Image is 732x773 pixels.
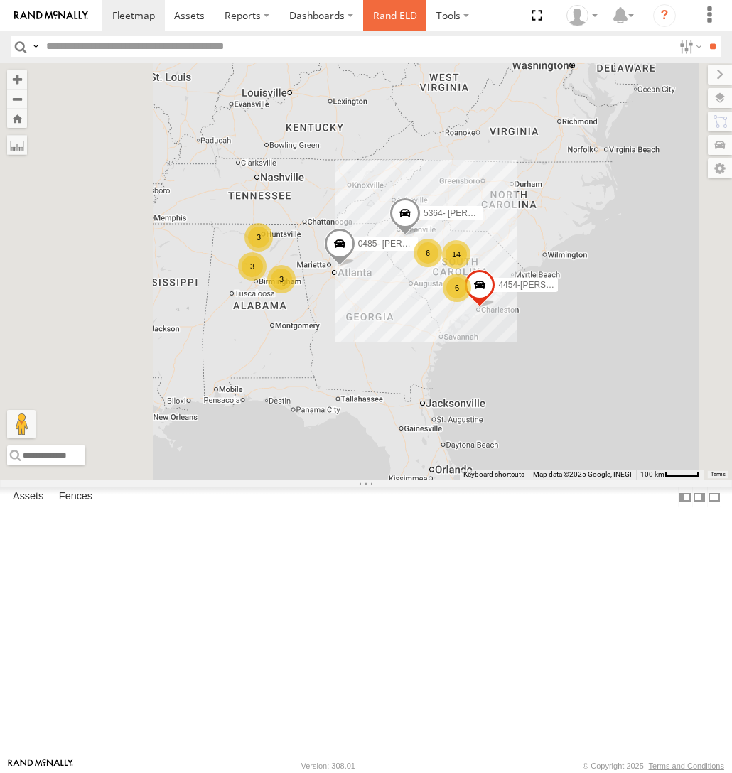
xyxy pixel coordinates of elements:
[6,487,50,507] label: Assets
[463,470,524,480] button: Keyboard shortcuts
[301,762,355,770] div: Version: 308.01
[533,470,632,478] span: Map data ©2025 Google, INEGI
[708,158,732,178] label: Map Settings
[707,487,721,507] label: Hide Summary Table
[442,240,470,269] div: 14
[358,238,453,248] span: 0485- [PERSON_NAME]
[653,4,676,27] i: ?
[244,223,273,252] div: 3
[14,11,88,21] img: rand-logo.svg
[7,109,27,128] button: Zoom Home
[640,470,664,478] span: 100 km
[678,487,692,507] label: Dock Summary Table to the Left
[52,487,99,507] label: Fences
[7,89,27,109] button: Zoom out
[636,470,704,480] button: Map Scale: 100 km per 45 pixels
[267,265,296,293] div: 3
[7,135,27,155] label: Measure
[561,5,603,26] div: Kera Green
[8,759,73,773] a: Visit our Website
[498,280,590,290] span: 4454-[PERSON_NAME]
[583,762,724,770] div: © Copyright 2025 -
[238,252,267,281] div: 3
[7,410,36,438] button: Drag Pegman onto the map to open Street View
[443,274,471,302] div: 6
[30,36,41,57] label: Search Query
[692,487,706,507] label: Dock Summary Table to the Right
[649,762,724,770] a: Terms and Conditions
[7,70,27,89] button: Zoom in
[674,36,704,57] label: Search Filter Options
[414,239,442,267] div: 6
[424,208,518,218] span: 5364- [PERSON_NAME]
[711,471,726,477] a: Terms (opens in new tab)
